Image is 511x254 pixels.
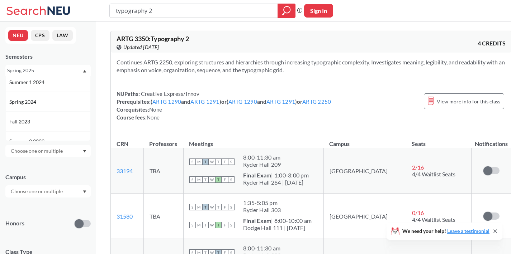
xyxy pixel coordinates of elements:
span: 2 / 16 [412,164,424,171]
span: M [196,222,202,228]
a: ARTG 1290 [152,98,181,105]
th: Meetings [183,133,323,148]
span: F [222,176,228,183]
div: Dodge Hall 111 | [DATE] [243,224,312,231]
p: Honors [5,219,24,228]
div: 8:00 - 11:30 am [243,245,281,252]
span: S [228,176,235,183]
td: [GEOGRAPHIC_DATA] [323,194,406,239]
div: | 8:00-10:00 am [243,217,312,224]
a: 31580 [117,213,133,220]
td: [GEOGRAPHIC_DATA] [323,148,406,194]
span: S [228,158,235,165]
span: W [209,176,215,183]
span: M [196,158,202,165]
div: Campus [5,173,91,181]
span: T [202,204,209,210]
a: Leave a testimonial [447,228,489,234]
span: Creative Express/Innov [140,91,199,97]
span: None [147,114,160,121]
span: T [202,176,209,183]
div: Spring 2025Dropdown arrowSummer 1 2025Spring 2025Fall 2024Summer 2 2024Summer Full 2024Summer 1 2... [5,65,91,76]
span: S [189,204,196,210]
td: TBA [143,148,183,194]
th: Seats [406,133,471,148]
span: View more info for this class [437,97,500,106]
span: S [228,222,235,228]
b: Final Exam [243,217,271,224]
span: T [202,158,209,165]
span: None [149,106,162,113]
span: 4 CREDITS [478,39,506,47]
input: Choose one or multiple [7,187,67,196]
div: Dropdown arrow [5,145,91,157]
svg: Dropdown arrow [83,150,86,153]
span: T [202,222,209,228]
span: 4/4 Waitlist Seats [412,171,455,177]
span: 4/4 Waitlist Seats [412,216,455,223]
span: W [209,222,215,228]
section: Continues ARTG 2250, exploring structures and hierarchies through increasing typographic complexi... [117,58,506,74]
button: NEU [8,30,28,41]
svg: magnifying glass [282,6,291,16]
span: T [215,222,222,228]
button: LAW [52,30,73,41]
svg: Dropdown arrow [83,190,86,193]
a: 33194 [117,167,133,174]
a: ARTG 1291 [266,98,295,105]
a: ARTG 1290 [228,98,257,105]
div: | 1:00-3:00 pm [243,172,309,179]
span: F [222,204,228,210]
span: Summer 2 2023 [9,137,46,145]
a: ARTG 1291 [190,98,219,105]
div: CRN [117,140,128,148]
span: S [189,176,196,183]
span: ARTG 3350 : Typography 2 [117,35,189,43]
a: ARTG 2250 [302,98,331,105]
div: Ryder Hall 264 | [DATE] [243,179,309,186]
td: TBA [143,194,183,239]
span: Summer 1 2024 [9,78,46,86]
input: Choose one or multiple [7,147,67,155]
input: Class, professor, course number, "phrase" [115,5,273,17]
button: Sign In [304,4,333,18]
span: T [215,176,222,183]
th: Professors [143,133,183,148]
span: Spring 2024 [9,98,38,106]
svg: Dropdown arrow [83,70,86,73]
th: Campus [323,133,406,148]
span: S [189,158,196,165]
span: We need your help! [402,229,489,234]
div: 1:35 - 5:05 pm [243,199,281,206]
span: T [215,158,222,165]
span: F [222,222,228,228]
span: M [196,176,202,183]
span: W [209,204,215,210]
span: W [209,158,215,165]
span: Updated [DATE] [123,43,159,51]
div: Semesters [5,53,91,60]
div: 8:00 - 11:30 am [243,154,281,161]
div: Dropdown arrow [5,185,91,197]
div: NUPaths: Prerequisites: ( and ) or ( and ) or Corequisites: Course fees: [117,90,331,121]
span: 0 / 16 [412,209,424,216]
div: Spring 2025 [7,67,82,74]
span: Fall 2023 [9,118,32,126]
span: M [196,204,202,210]
span: S [228,204,235,210]
span: F [222,158,228,165]
div: Ryder Hall 209 [243,161,281,168]
span: T [215,204,222,210]
b: Final Exam [243,172,271,179]
div: Ryder Hall 303 [243,206,281,214]
span: S [189,222,196,228]
div: magnifying glass [278,4,295,18]
button: CPS [31,30,49,41]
